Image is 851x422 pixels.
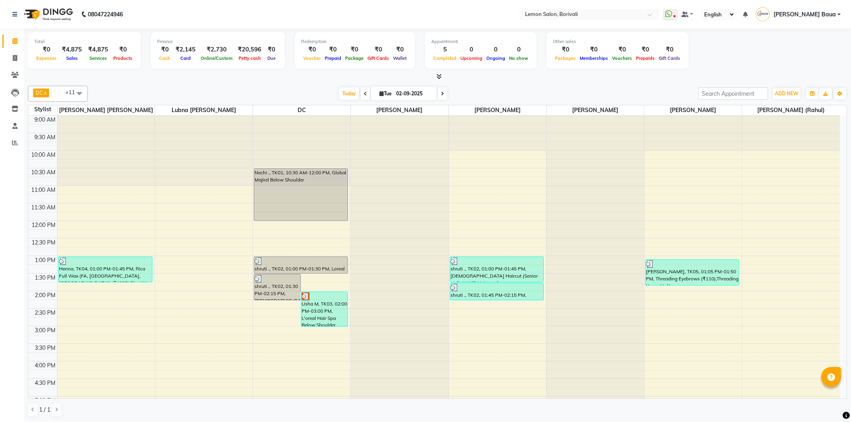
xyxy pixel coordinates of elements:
span: Upcoming [458,55,484,61]
span: Vouchers [610,55,634,61]
span: No show [507,55,530,61]
div: 0 [484,45,507,54]
div: Stylist [28,105,57,114]
span: 1 / 1 [39,406,50,414]
span: Cash [157,55,172,61]
div: ₹2,730 [199,45,235,54]
span: Online/Custom [199,55,235,61]
span: Sales [64,55,80,61]
input: 2025-09-02 [394,88,434,100]
div: ₹0 [578,45,610,54]
span: Products [111,55,134,61]
span: [PERSON_NAME] [449,105,546,115]
div: 3:30 PM [33,344,57,352]
div: shruti ., TK02, 01:00 PM-01:45 PM, [DEMOGRAPHIC_DATA] Haircut (Senior stylist) W/O Hair wash [450,257,543,282]
div: ₹0 [323,45,343,54]
a: x [43,89,47,96]
span: Due [265,55,278,61]
div: Finance [157,38,278,45]
span: Services [87,55,109,61]
div: 0 [507,45,530,54]
div: ₹4,875 [85,45,111,54]
div: 9:00 AM [33,116,57,124]
span: Petty cash [237,55,263,61]
div: 4:30 PM [33,379,57,387]
div: ₹4,875 [59,45,85,54]
div: ₹0 [657,45,682,54]
div: 4:00 PM [33,361,57,370]
div: ₹0 [301,45,323,54]
div: 5 [431,45,458,54]
input: Search Appointment [698,87,768,100]
span: DC [253,105,350,115]
div: ₹0 [610,45,634,54]
b: 08047224946 [88,3,123,26]
div: Appointment [431,38,530,45]
div: shruti ., TK02, 01:00 PM-01:30 PM, Loreal Absolut Wash Below Shoulder [254,257,348,273]
div: ₹0 [343,45,365,54]
div: ₹0 [157,45,172,54]
div: 10:00 AM [30,151,57,159]
div: Nechi ., TK01, 10:30 AM-12:00 PM, Global Majirel Below Shoulder [254,169,348,221]
span: Memberships [578,55,610,61]
span: Card [178,55,193,61]
span: Prepaids [634,55,657,61]
div: ₹0 [34,45,59,54]
span: Lubna [PERSON_NAME] [155,105,253,115]
span: Gift Cards [657,55,682,61]
div: 11:30 AM [30,203,57,212]
div: ₹0 [265,45,278,54]
span: [PERSON_NAME] [351,105,448,115]
div: ₹0 [365,45,391,54]
span: [PERSON_NAME] [PERSON_NAME] [57,105,155,115]
div: Henna, TK04, 01:00 PM-01:45 PM, Rica Full Wax (FA, [GEOGRAPHIC_DATA], [GEOGRAPHIC_DATA]) (₹1925),... [59,257,152,282]
div: ₹0 [634,45,657,54]
div: ₹0 [111,45,134,54]
div: Redemption [301,38,409,45]
span: Gift Cards [365,55,391,61]
div: shruti ., TK02, 01:45 PM-02:15 PM, Naturica Soothing Hair wash Up to Shoulder (₹660) [450,283,543,300]
span: Package [343,55,365,61]
div: Usha M, TK03, 02:00 PM-03:00 PM, L'oreal Hair Spa Below Shoulder [301,292,348,326]
span: Prepaid [323,55,343,61]
span: Tue [377,91,394,97]
div: 5:00 PM [33,396,57,405]
div: [PERSON_NAME], TK05, 01:05 PM-01:50 PM, Threading Eyebrows (₹110),Threading Upper Lip/ Lower Lip/... [646,260,739,285]
div: Total [34,38,134,45]
div: ₹20,596 [235,45,265,54]
div: 1:00 PM [33,256,57,264]
div: 12:00 PM [30,221,57,229]
span: Completed [431,55,458,61]
span: [PERSON_NAME] [644,105,742,115]
div: 3:00 PM [33,326,57,335]
span: Ongoing [484,55,507,61]
div: 0 [458,45,484,54]
div: Other sales [553,38,682,45]
span: ADD NEW [775,91,798,97]
span: Today [339,87,359,100]
div: 12:30 PM [30,239,57,247]
img: Jiral Baua [756,7,770,21]
div: ₹0 [553,45,578,54]
span: DC [36,89,43,96]
span: Voucher [301,55,323,61]
img: logo [20,3,75,26]
div: 2:30 PM [33,309,57,317]
div: 11:00 AM [30,186,57,194]
div: 10:30 AM [30,168,57,177]
div: ₹2,145 [172,45,199,54]
div: 2:00 PM [33,291,57,300]
div: 1:30 PM [33,274,57,282]
div: shruti ., TK02, 01:30 PM-02:15 PM, [DEMOGRAPHIC_DATA] Haircut (Senior stylist) W/O Hair wash [254,274,300,300]
span: +11 [65,89,81,95]
span: Expenses [34,55,59,61]
div: 9:30 AM [33,133,57,142]
span: Wallet [391,55,409,61]
span: [PERSON_NAME] Baua [774,10,836,19]
div: ₹0 [391,45,409,54]
button: ADD NEW [773,88,800,99]
span: Packages [553,55,578,61]
span: [PERSON_NAME] [547,105,644,115]
iframe: chat widget [817,390,843,414]
span: [PERSON_NAME] (Rahul) [742,105,840,115]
